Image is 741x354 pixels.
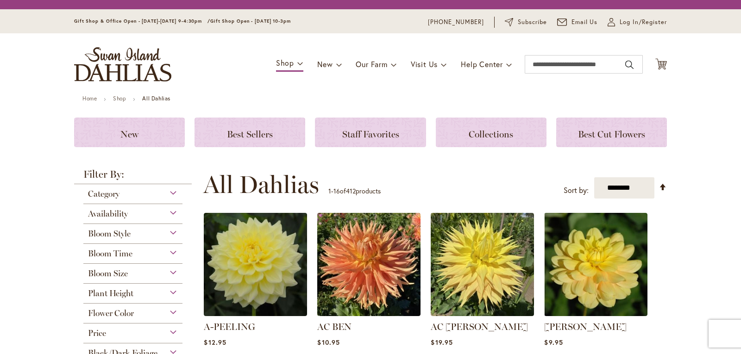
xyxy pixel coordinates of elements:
[342,129,399,140] span: Staff Favorites
[346,186,356,195] span: 412
[88,209,128,219] span: Availability
[74,47,171,81] a: store logo
[317,213,421,316] img: AC BEN
[210,18,291,24] span: Gift Shop Open - [DATE] 10-3pm
[142,95,170,102] strong: All Dahlias
[317,59,333,69] span: New
[505,18,547,27] a: Subscribe
[436,118,546,147] a: Collections
[431,321,528,332] a: AC [PERSON_NAME]
[88,248,132,259] span: Bloom Time
[315,118,426,147] a: Staff Favorites
[578,129,645,140] span: Best Cut Flowers
[82,95,97,102] a: Home
[328,184,381,199] p: - of products
[74,118,185,147] a: New
[625,57,634,72] button: Search
[88,288,133,298] span: Plant Height
[608,18,667,27] a: Log In/Register
[556,118,667,147] a: Best Cut Flowers
[317,309,421,318] a: AC BEN
[204,309,307,318] a: A-Peeling
[203,171,319,199] span: All Dahlias
[544,321,627,332] a: [PERSON_NAME]
[276,58,294,68] span: Shop
[428,18,484,27] a: [PHONE_NUMBER]
[74,18,210,24] span: Gift Shop & Office Open - [DATE]-[DATE] 9-4:30pm /
[431,309,534,318] a: AC Jeri
[328,186,331,195] span: 1
[88,268,128,279] span: Bloom Size
[88,189,119,199] span: Category
[204,338,226,347] span: $12.95
[204,213,307,316] img: A-Peeling
[620,18,667,27] span: Log In/Register
[544,338,563,347] span: $9.95
[195,118,305,147] a: Best Sellers
[88,308,134,318] span: Flower Color
[113,95,126,102] a: Shop
[461,59,503,69] span: Help Center
[518,18,547,27] span: Subscribe
[88,328,106,338] span: Price
[571,18,598,27] span: Email Us
[544,309,647,318] a: AHOY MATEY
[317,321,352,332] a: AC BEN
[317,338,339,347] span: $10.95
[469,129,513,140] span: Collections
[333,186,340,195] span: 16
[431,338,452,347] span: $19.95
[120,129,138,140] span: New
[204,321,255,332] a: A-PEELING
[88,229,131,239] span: Bloom Style
[74,169,192,184] strong: Filter By:
[544,213,647,316] img: AHOY MATEY
[356,59,387,69] span: Our Farm
[557,18,598,27] a: Email Us
[227,129,273,140] span: Best Sellers
[411,59,438,69] span: Visit Us
[564,182,589,199] label: Sort by:
[431,213,534,316] img: AC Jeri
